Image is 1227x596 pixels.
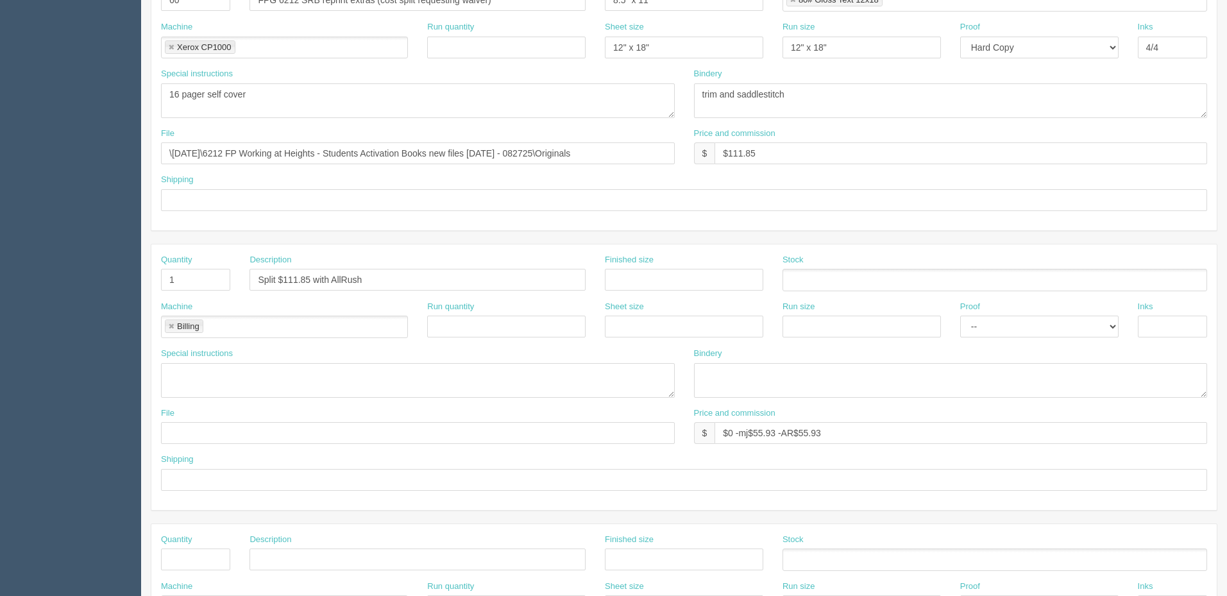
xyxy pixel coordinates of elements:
[427,301,474,313] label: Run quantity
[960,21,980,33] label: Proof
[250,254,291,266] label: Description
[694,348,722,360] label: Bindery
[1138,21,1153,33] label: Inks
[783,534,804,546] label: Stock
[161,128,174,140] label: File
[1138,581,1153,593] label: Inks
[161,454,194,466] label: Shipping
[177,322,199,330] div: Billing
[427,21,474,33] label: Run quantity
[161,174,194,186] label: Shipping
[161,534,192,546] label: Quantity
[177,43,232,51] div: Xerox CP1000
[960,301,980,313] label: Proof
[427,581,474,593] label: Run quantity
[783,301,815,313] label: Run size
[161,254,192,266] label: Quantity
[605,301,644,313] label: Sheet size
[161,21,192,33] label: Machine
[161,68,233,80] label: Special instructions
[161,348,233,360] label: Special instructions
[783,21,815,33] label: Run size
[1138,301,1153,313] label: Inks
[250,534,291,546] label: Description
[694,68,722,80] label: Bindery
[694,422,715,444] div: $
[161,301,192,313] label: Machine
[694,142,715,164] div: $
[605,254,654,266] label: Finished size
[783,581,815,593] label: Run size
[694,128,775,140] label: Price and commission
[605,21,644,33] label: Sheet size
[605,534,654,546] label: Finished size
[694,407,775,420] label: Price and commission
[960,581,980,593] label: Proof
[161,581,192,593] label: Machine
[783,254,804,266] label: Stock
[161,407,174,420] label: File
[605,581,644,593] label: Sheet size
